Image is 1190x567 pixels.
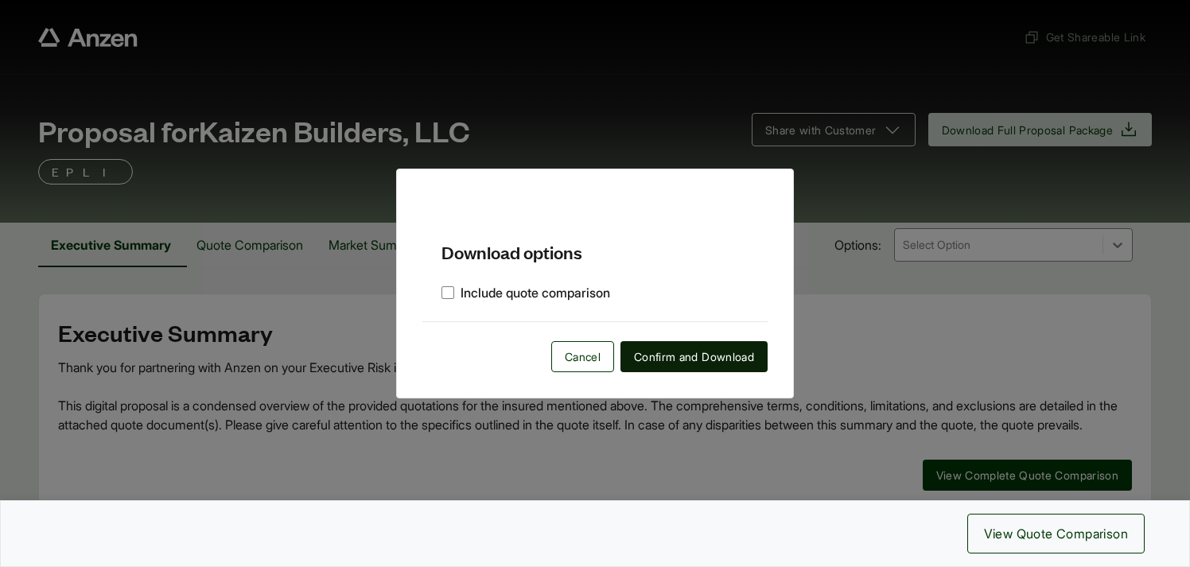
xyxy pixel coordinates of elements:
button: Cancel [551,341,614,372]
span: View Quote Comparison [984,524,1128,543]
button: View Quote Comparison [967,514,1145,553]
button: Confirm and Download [620,341,768,372]
label: Include quote comparison [441,283,610,302]
h5: Download options [422,214,768,264]
span: Confirm and Download [634,348,754,365]
span: Cancel [565,348,601,365]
